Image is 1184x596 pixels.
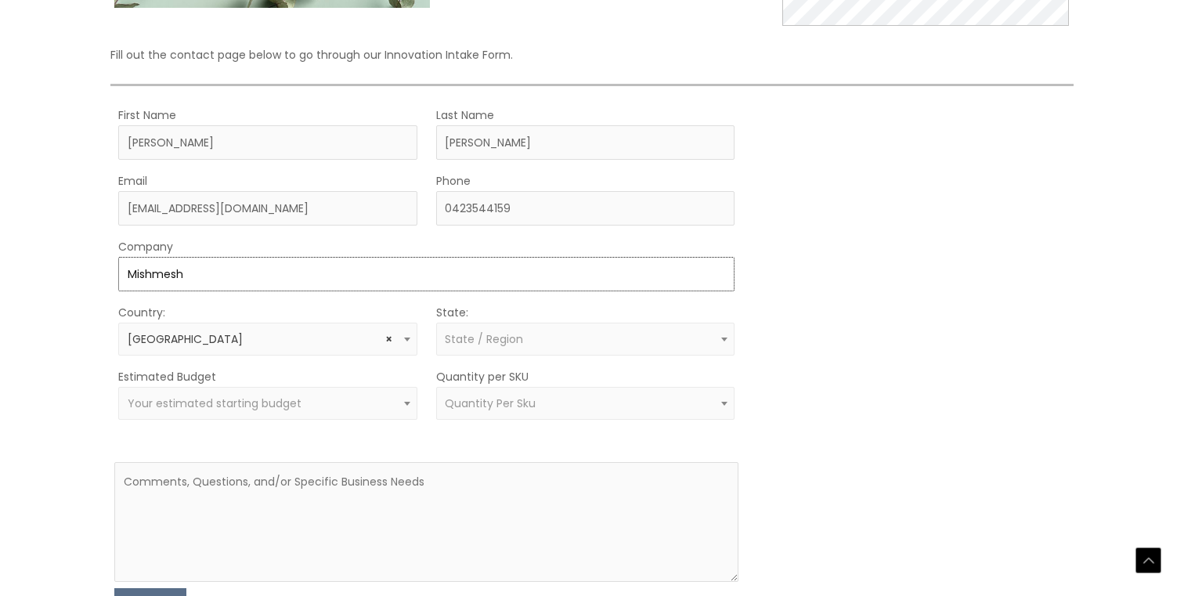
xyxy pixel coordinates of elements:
span: Quantity Per Sku [445,396,536,411]
span: Your estimated starting budget [128,396,301,411]
label: State: [436,302,468,323]
span: State / Region [445,331,523,347]
input: Enter Your Phone Number [436,191,735,226]
input: Enter Your Email [118,191,417,226]
label: Phone [436,171,471,191]
label: Estimated Budget [118,367,216,387]
label: Last Name [436,105,494,125]
input: Last Name [436,125,735,160]
p: Fill out the contact page below to go through our Innovation Intake Form. [110,45,1074,65]
span: Australia [118,323,417,356]
label: Quantity per SKU [436,367,529,387]
label: Email [118,171,147,191]
label: First Name [118,105,176,125]
input: Company Name [118,257,735,291]
input: First Name [118,125,417,160]
span: Remove all items [385,332,392,347]
label: Company [118,237,173,257]
span: Australia [128,332,409,347]
label: Country: [118,302,165,323]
